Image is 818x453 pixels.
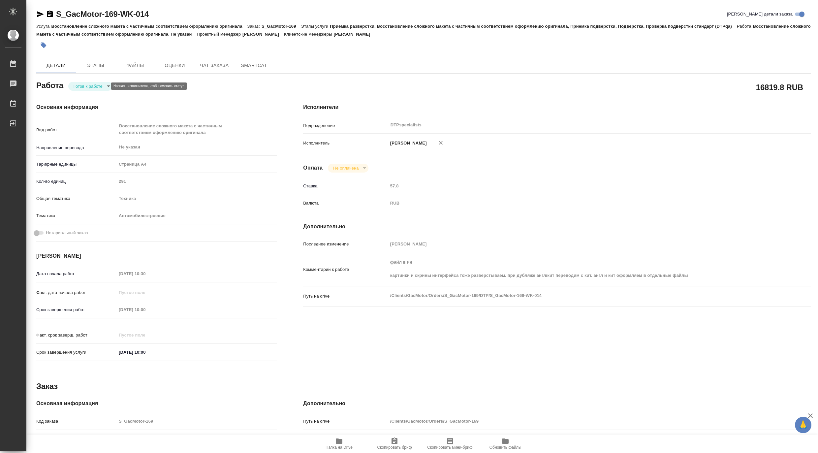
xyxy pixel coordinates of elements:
[326,445,353,450] span: Папка на Drive
[328,164,368,173] div: Готов к работе
[116,305,174,314] input: Пустое поле
[303,140,388,146] p: Исполнитель
[303,266,388,273] p: Комментарий к работе
[311,435,367,453] button: Папка на Drive
[303,183,388,189] p: Ставка
[116,269,174,278] input: Пустое поле
[427,445,472,450] span: Скопировать мини-бриф
[303,103,811,111] h4: Исполнители
[388,239,769,249] input: Пустое поле
[116,347,174,357] input: ✎ Введи что-нибудь
[388,198,769,209] div: RUB
[46,10,54,18] button: Скопировать ссылку
[262,24,301,29] p: S_GacMotor-169
[36,178,116,185] p: Кол-во единиц
[36,271,116,277] p: Дата начала работ
[247,24,262,29] p: Заказ:
[36,24,51,29] p: Услуга
[238,61,270,70] span: SmartCat
[51,24,247,29] p: Восстановление сложного макета с частичным соответствием оформлению оригинала
[727,11,793,17] span: [PERSON_NAME] детали заказа
[199,61,230,70] span: Чат заказа
[159,61,191,70] span: Оценки
[36,79,63,91] h2: Работа
[367,435,422,453] button: Скопировать бриф
[56,10,149,18] a: S_GacMotor-169-WK-014
[36,289,116,296] p: Факт. дата начала работ
[478,435,533,453] button: Обновить файлы
[303,293,388,300] p: Путь на drive
[303,400,811,407] h4: Дополнительно
[68,82,112,91] div: Готов к работе
[36,10,44,18] button: Скопировать ссылку для ЯМессенджера
[433,136,448,150] button: Удалить исполнителя
[303,122,388,129] p: Подразделение
[36,332,116,339] p: Факт. срок заверш. работ
[36,38,51,52] button: Добавить тэг
[36,212,116,219] p: Тематика
[36,252,277,260] h4: [PERSON_NAME]
[116,159,277,170] div: Страница А4
[388,416,769,426] input: Пустое поле
[303,164,323,172] h4: Оплата
[489,445,521,450] span: Обновить файлы
[422,435,478,453] button: Скопировать мини-бриф
[36,145,116,151] p: Направление перевода
[197,32,242,37] p: Проектный менеджер
[36,103,277,111] h4: Основная информация
[303,241,388,247] p: Последнее изменение
[116,193,277,204] div: Техника
[36,307,116,313] p: Срок завершения работ
[330,24,737,29] p: Приемка разверстки, Восстановление сложного макета с частичным соответствием оформлению оригинала...
[40,61,72,70] span: Детали
[116,177,277,186] input: Пустое поле
[46,230,88,236] span: Нотариальный заказ
[303,223,811,231] h4: Дополнительно
[331,165,361,171] button: Не оплачена
[334,32,375,37] p: [PERSON_NAME]
[798,418,809,432] span: 🙏
[36,400,277,407] h4: Основная информация
[301,24,330,29] p: Этапы услуги
[242,32,284,37] p: [PERSON_NAME]
[388,434,769,443] input: Пустое поле
[36,418,116,425] p: Код заказа
[80,61,111,70] span: Этапы
[795,417,811,433] button: 🙏
[303,418,388,425] p: Путь на drive
[303,200,388,207] p: Валюта
[756,81,803,93] h2: 16819.8 RUB
[388,257,769,281] textarea: файл в ин картинки и скрины интерфейса тоже разверстываем. при дубляже англ/кит переводим с кит. ...
[388,181,769,191] input: Пустое поле
[116,210,277,221] div: Автомобилестроение
[36,381,58,392] h2: Заказ
[116,416,277,426] input: Пустое поле
[36,195,116,202] p: Общая тематика
[36,161,116,168] p: Тарифные единицы
[36,349,116,356] p: Срок завершения услуги
[116,330,174,340] input: Пустое поле
[388,290,769,301] textarea: /Clients/GacMotor/Orders/S_GacMotor-169/DTP/S_GacMotor-169-WK-014
[377,445,412,450] span: Скопировать бриф
[116,434,277,443] input: Пустое поле
[388,140,427,146] p: [PERSON_NAME]
[72,83,105,89] button: Готов к работе
[119,61,151,70] span: Файлы
[737,24,753,29] p: Работа
[36,127,116,133] p: Вид работ
[284,32,334,37] p: Клиентские менеджеры
[116,288,174,297] input: Пустое поле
